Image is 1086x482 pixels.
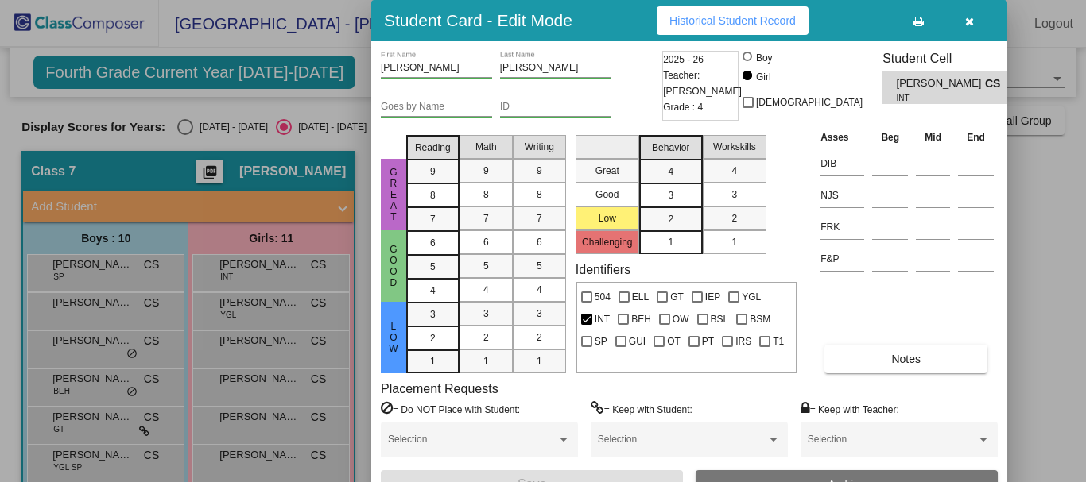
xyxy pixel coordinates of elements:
span: 5 [483,259,489,273]
th: Beg [868,129,912,146]
input: goes by name [381,102,492,113]
span: [PERSON_NAME] [897,75,985,92]
span: 9 [430,164,436,179]
span: 4 [668,164,673,179]
span: 8 [537,187,542,202]
input: assessment [820,183,864,207]
label: Identifiers [576,262,630,277]
input: assessment [820,152,864,175]
span: 6 [483,235,489,249]
span: 8 [430,188,436,202]
span: 4 [731,164,737,178]
span: 9 [537,164,542,178]
span: 2025 - 26 [663,52,704,67]
span: 8 [483,187,489,202]
span: Behavior [652,141,689,155]
span: 1 [483,354,489,368]
div: Boy [755,51,773,65]
span: 3 [537,307,542,321]
span: ELL [632,287,649,307]
span: 7 [483,211,489,226]
span: 2 [483,330,489,345]
span: IEP [705,287,720,307]
span: IRS [735,332,751,351]
span: CS [985,75,1007,92]
span: 5 [430,260,436,274]
span: OW [673,310,689,329]
span: 6 [537,235,542,249]
span: GT [670,287,684,307]
span: YGL [742,287,761,307]
span: Good [386,244,401,288]
h3: Student Card - Edit Mode [384,10,572,30]
span: 4 [430,283,436,298]
span: Great [386,167,401,222]
span: 4 [537,283,542,297]
span: OT [667,332,681,351]
span: 6 [430,236,436,250]
span: Notes [891,353,921,365]
span: 3 [430,307,436,322]
span: 1 [430,354,436,368]
span: Historical Student Record [669,14,796,27]
span: Reading [415,141,451,155]
th: Mid [912,129,954,146]
span: SP [595,332,607,351]
label: = Keep with Student: [591,401,692,417]
span: 1 [537,354,542,368]
span: BSM [750,310,770,329]
input: assessment [820,247,864,271]
label: = Keep with Teacher: [801,401,899,417]
span: 3 [731,187,737,202]
span: BSL [711,310,729,329]
span: T1 [773,332,784,351]
span: GUI [629,332,646,351]
span: 2 [668,212,673,226]
span: Writing [525,140,554,154]
span: 2 [537,330,542,345]
button: Notes [824,345,987,373]
h3: Student Cell [882,51,1021,66]
span: 1 [731,235,737,249]
span: 4 [483,283,489,297]
span: [DEMOGRAPHIC_DATA] [756,93,863,112]
span: Low [386,321,401,354]
span: PT [702,332,714,351]
span: INT [897,92,974,104]
label: = Do NOT Place with Student: [381,401,520,417]
span: INT [595,310,610,329]
span: 3 [668,188,673,202]
span: Grade : 4 [663,99,703,115]
span: 2 [731,211,737,226]
div: Girl [755,70,771,84]
span: Workskills [713,140,756,154]
th: End [954,129,998,146]
span: Math [475,140,497,154]
span: 5 [537,259,542,273]
label: Placement Requests [381,381,498,396]
span: 2 [430,331,436,345]
span: 7 [430,212,436,226]
input: assessment [820,215,864,239]
span: BEH [631,310,651,329]
span: 3 [483,307,489,321]
span: 504 [595,287,611,307]
span: Teacher: [PERSON_NAME] [663,67,742,99]
th: Asses [816,129,868,146]
button: Historical Student Record [657,6,809,35]
span: 1 [668,235,673,249]
span: 7 [537,211,542,226]
span: 9 [483,164,489,178]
